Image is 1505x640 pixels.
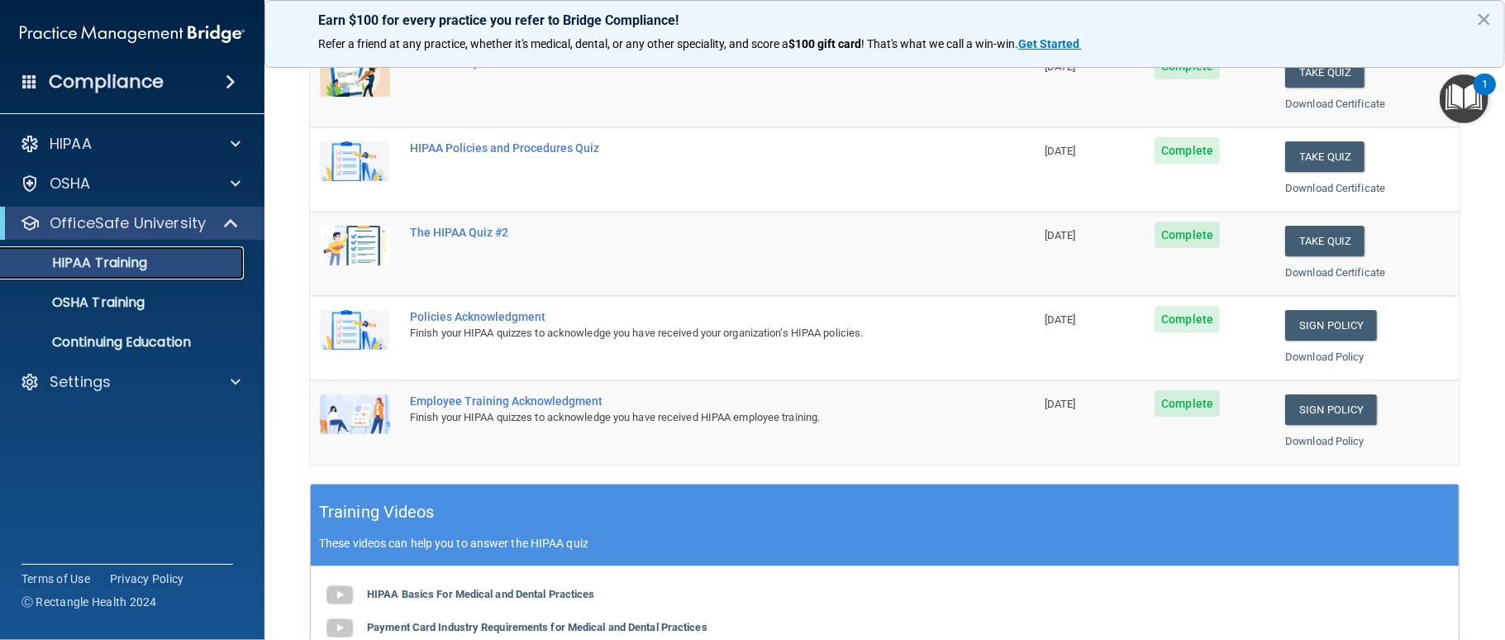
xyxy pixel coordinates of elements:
span: [DATE] [1045,398,1076,410]
p: Earn $100 for every practice you refer to Bridge Compliance! [318,12,1451,28]
p: Settings [50,372,111,392]
a: Download Policy [1285,435,1365,447]
span: Complete [1155,306,1220,332]
div: Finish your HIPAA quizzes to acknowledge you have received your organization’s HIPAA policies. [410,323,952,343]
a: Get Started [1018,37,1082,50]
h5: Training Videos [319,498,435,527]
span: ! That's what we call a win-win. [861,37,1018,50]
div: HIPAA Policies and Procedures Quiz [410,141,952,155]
span: [DATE] [1045,229,1076,241]
div: Policies Acknowledgment [410,310,952,323]
a: Privacy Policy [110,571,184,587]
a: Terms of Use [21,571,90,587]
p: Continuing Education [11,334,236,351]
img: PMB logo [20,17,245,50]
span: Complete [1155,137,1220,164]
span: Ⓒ Rectangle Health 2024 [21,594,157,610]
p: HIPAA Training [11,255,147,271]
a: Download Certificate [1285,266,1385,279]
a: Settings [20,372,241,392]
a: Download Certificate [1285,98,1385,110]
a: Download Certificate [1285,182,1385,194]
span: Refer a friend at any practice, whether it's medical, dental, or any other speciality, and score a [318,37,788,50]
a: HIPAA [20,134,241,154]
button: Take Quiz [1285,226,1365,256]
p: OSHA Training [11,294,145,311]
div: The HIPAA Quiz #2 [410,226,952,239]
button: Take Quiz [1285,57,1365,88]
b: HIPAA Basics For Medical and Dental Practices [367,588,595,600]
a: Sign Policy [1285,310,1377,341]
img: gray_youtube_icon.38fcd6cc.png [323,579,356,612]
strong: $100 gift card [788,37,861,50]
a: Download Policy [1285,351,1365,363]
button: Open Resource Center, 1 new notification [1440,74,1488,123]
a: OSHA [20,174,241,193]
div: 1 [1482,84,1488,106]
p: OSHA [50,174,91,193]
p: OfficeSafe University [50,213,206,233]
div: Finish your HIPAA quizzes to acknowledge you have received HIPAA employee training. [410,408,952,427]
p: HIPAA [50,134,92,154]
span: [DATE] [1045,60,1076,73]
strong: Get Started [1018,37,1079,50]
span: Complete [1155,390,1220,417]
span: Complete [1155,222,1220,248]
a: Sign Policy [1285,394,1377,425]
b: Payment Card Industry Requirements for Medical and Dental Practices [367,621,707,633]
a: OfficeSafe University [20,213,240,233]
button: Close [1476,6,1492,32]
span: [DATE] [1045,145,1076,157]
span: [DATE] [1045,313,1076,326]
h4: Compliance [49,70,164,93]
div: Employee Training Acknowledgment [410,394,952,408]
button: Take Quiz [1285,141,1365,172]
p: These videos can help you to answer the HIPAA quiz [319,537,1450,550]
